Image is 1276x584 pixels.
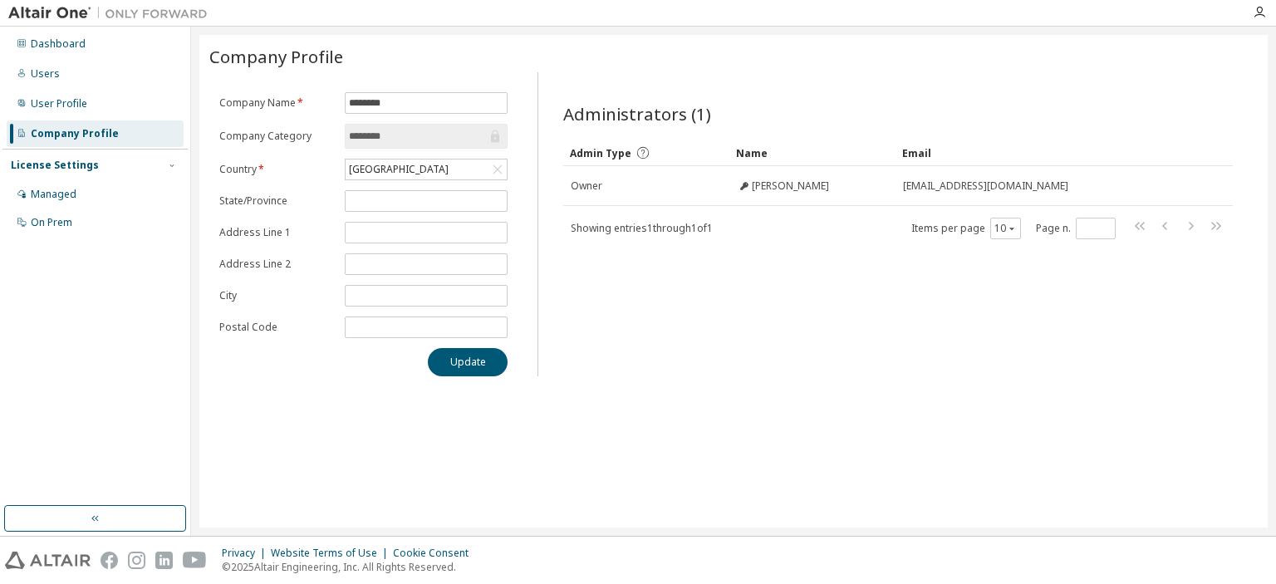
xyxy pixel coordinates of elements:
button: 10 [994,222,1017,235]
p: © 2025 Altair Engineering, Inc. All Rights Reserved. [222,560,478,574]
div: Managed [31,188,76,201]
label: Address Line 2 [219,258,335,271]
div: Company Profile [31,127,119,140]
div: Website Terms of Use [271,547,393,560]
div: Users [31,67,60,81]
div: Email [902,140,1186,166]
span: [EMAIL_ADDRESS][DOMAIN_NAME] [903,179,1068,193]
div: User Profile [31,97,87,110]
span: [PERSON_NAME] [752,179,829,193]
span: Company Profile [209,45,343,68]
span: Page n. [1036,218,1116,239]
div: [GEOGRAPHIC_DATA] [346,160,451,179]
span: Administrators (1) [563,102,711,125]
label: State/Province [219,194,335,208]
img: youtube.svg [183,552,207,569]
label: Company Category [219,130,335,143]
label: Company Name [219,96,335,110]
img: linkedin.svg [155,552,173,569]
label: Country [219,163,335,176]
span: Items per page [911,218,1021,239]
img: Altair One [8,5,216,22]
div: On Prem [31,216,72,229]
span: Owner [571,179,602,193]
img: instagram.svg [128,552,145,569]
label: Postal Code [219,321,335,334]
div: License Settings [11,159,99,172]
div: Name [736,140,889,166]
label: City [219,289,335,302]
div: Cookie Consent [393,547,478,560]
span: Showing entries 1 through 1 of 1 [571,221,713,235]
img: facebook.svg [101,552,118,569]
span: Admin Type [570,146,631,160]
div: Privacy [222,547,271,560]
div: [GEOGRAPHIC_DATA] [346,159,507,179]
div: Dashboard [31,37,86,51]
label: Address Line 1 [219,226,335,239]
button: Update [428,348,508,376]
img: altair_logo.svg [5,552,91,569]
